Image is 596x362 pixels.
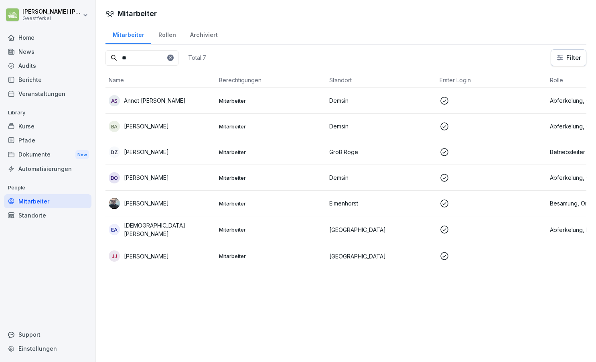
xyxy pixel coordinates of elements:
p: [PERSON_NAME] [PERSON_NAME] [22,8,81,15]
p: [PERSON_NAME] [124,122,169,130]
p: [PERSON_NAME] [124,252,169,260]
p: Mitarbeiter [219,97,323,104]
a: Pfade [4,133,91,147]
p: Mitarbeiter [219,148,323,156]
p: [GEOGRAPHIC_DATA] [329,252,433,260]
p: [DEMOGRAPHIC_DATA][PERSON_NAME] [124,221,213,238]
p: Mitarbeiter [219,174,323,181]
p: People [4,181,91,194]
th: Berechtigungen [216,73,326,88]
a: Rollen [151,24,183,44]
p: Demsin [329,122,433,130]
p: Library [4,106,91,119]
h1: Mitarbeiter [118,8,157,19]
a: Berichte [4,73,91,87]
p: Mitarbeiter [219,200,323,207]
a: DokumenteNew [4,147,91,162]
p: Demsin [329,96,433,105]
div: Support [4,327,91,342]
img: jispnbjj5dwg25el7g7y6enl.png [109,198,120,209]
p: Geestferkel [22,16,81,21]
div: DZ [109,146,120,158]
p: Demsin [329,173,433,182]
a: Mitarbeiter [105,24,151,44]
a: Audits [4,59,91,73]
div: EA [109,224,120,235]
p: Total: 7 [188,54,206,61]
th: Standort [326,73,436,88]
a: Einstellungen [4,342,91,356]
a: Kurse [4,119,91,133]
p: Elmenhorst [329,199,433,207]
a: Automatisierungen [4,162,91,176]
p: Annet [PERSON_NAME] [124,96,186,105]
p: Mitarbeiter [219,226,323,233]
div: DO [109,172,120,183]
a: Mitarbeiter [4,194,91,208]
a: News [4,45,91,59]
div: New [75,150,89,159]
p: [PERSON_NAME] [124,199,169,207]
p: [PERSON_NAME] [124,173,169,182]
div: AS [109,95,120,106]
p: Mitarbeiter [219,123,323,130]
div: Filter [556,54,581,62]
p: [PERSON_NAME] [124,148,169,156]
a: Home [4,31,91,45]
div: JJ [109,250,120,262]
th: Erster Login [436,73,547,88]
button: Filter [551,50,586,66]
th: Name [105,73,216,88]
a: Veranstaltungen [4,87,91,101]
div: BA [109,121,120,132]
p: Groß Roge [329,148,433,156]
p: Mitarbeiter [219,252,323,260]
a: Standorte [4,208,91,222]
a: Archiviert [183,24,225,44]
p: [GEOGRAPHIC_DATA] [329,226,433,234]
div: Dokumente [4,147,91,162]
